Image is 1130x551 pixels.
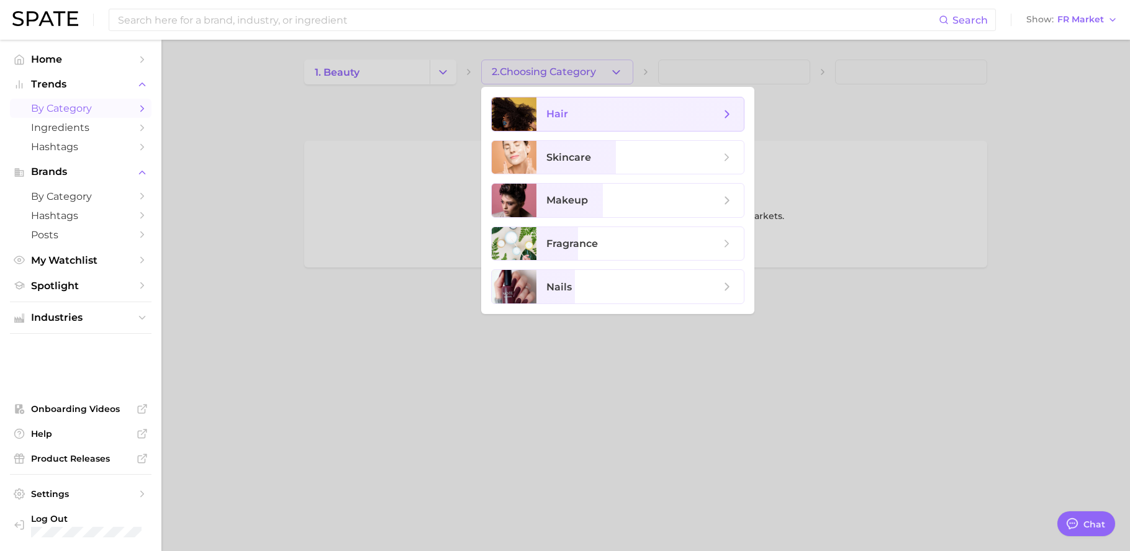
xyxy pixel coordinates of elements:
[546,194,588,206] span: makeup
[31,280,130,292] span: Spotlight
[12,11,78,26] img: SPATE
[31,312,130,323] span: Industries
[31,53,130,65] span: Home
[10,50,151,69] a: Home
[10,206,151,225] a: Hashtags
[546,238,598,249] span: fragrance
[10,276,151,295] a: Spotlight
[546,281,572,293] span: nails
[1026,16,1054,23] span: Show
[10,187,151,206] a: by Category
[117,9,939,30] input: Search here for a brand, industry, or ingredient
[952,14,988,26] span: Search
[10,225,151,244] a: Posts
[10,118,151,137] a: Ingredients
[31,122,130,133] span: Ingredients
[10,163,151,181] button: Brands
[31,428,130,439] span: Help
[10,137,151,156] a: Hashtags
[31,229,130,241] span: Posts
[31,210,130,222] span: Hashtags
[31,403,130,414] span: Onboarding Videos
[31,79,130,90] span: Trends
[10,308,151,327] button: Industries
[481,87,754,314] ul: 2.Choosing Category
[10,400,151,418] a: Onboarding Videos
[31,141,130,153] span: Hashtags
[31,254,130,266] span: My Watchlist
[31,190,130,202] span: by Category
[546,108,568,120] span: hair
[31,166,130,177] span: Brands
[10,449,151,468] a: Product Releases
[546,151,591,163] span: skincare
[31,453,130,464] span: Product Releases
[10,509,151,542] a: Log out. Currently logged in with e-mail danielle@spate.nyc.
[31,102,130,114] span: by Category
[31,513,142,524] span: Log Out
[1023,12,1121,28] button: ShowFR Market
[10,99,151,118] a: by Category
[1057,16,1104,23] span: FR Market
[31,488,130,499] span: Settings
[10,485,151,503] a: Settings
[10,251,151,270] a: My Watchlist
[10,424,151,443] a: Help
[10,75,151,94] button: Trends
